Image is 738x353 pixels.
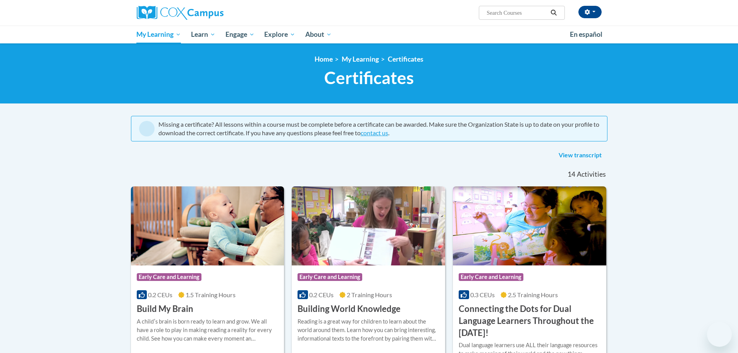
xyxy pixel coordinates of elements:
h3: Connecting the Dots for Dual Language Learners Throughout the [DATE]! [459,303,600,339]
a: Cox Campus [137,6,284,20]
div: Reading is a great way for children to learn about the world around them. Learn how you can bring... [298,317,439,343]
span: Certificates [324,67,414,88]
h3: Build My Brain [137,303,193,315]
button: Search [548,8,559,17]
span: 14 [568,170,575,179]
a: My Learning [132,26,186,43]
span: Activities [577,170,606,179]
a: En español [565,26,607,43]
a: View transcript [553,149,607,162]
img: Cox Campus [137,6,224,20]
span: 2 Training Hours [347,291,392,298]
span: En español [570,30,602,38]
span: 0.2 CEUs [309,291,334,298]
span: Early Care and Learning [298,273,362,281]
img: Course Logo [292,186,445,265]
a: Engage [220,26,260,43]
span: My Learning [136,30,181,39]
iframe: Button to launch messaging window [707,322,732,347]
h3: Building World Knowledge [298,303,401,315]
span: 1.5 Training Hours [186,291,236,298]
a: Certificates [388,55,423,63]
a: contact us [361,129,388,136]
span: 0.2 CEUs [148,291,172,298]
span: About [305,30,332,39]
span: Engage [225,30,255,39]
div: Missing a certificate? All lessons within a course must be complete before a certificate can be a... [158,120,599,137]
span: Early Care and Learning [459,273,523,281]
span: 2.5 Training Hours [508,291,558,298]
img: Course Logo [131,186,284,265]
a: About [300,26,337,43]
a: Learn [186,26,220,43]
input: Search Courses [486,8,548,17]
a: Explore [259,26,300,43]
img: Course Logo [453,186,606,265]
span: Early Care and Learning [137,273,201,281]
a: My Learning [342,55,379,63]
span: 0.3 CEUs [470,291,495,298]
span: Explore [264,30,295,39]
span: Learn [191,30,215,39]
div: Main menu [125,26,613,43]
a: Home [315,55,333,63]
div: A childʹs brain is born ready to learn and grow. We all have a role to play in making reading a r... [137,317,279,343]
button: Account Settings [578,6,602,18]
